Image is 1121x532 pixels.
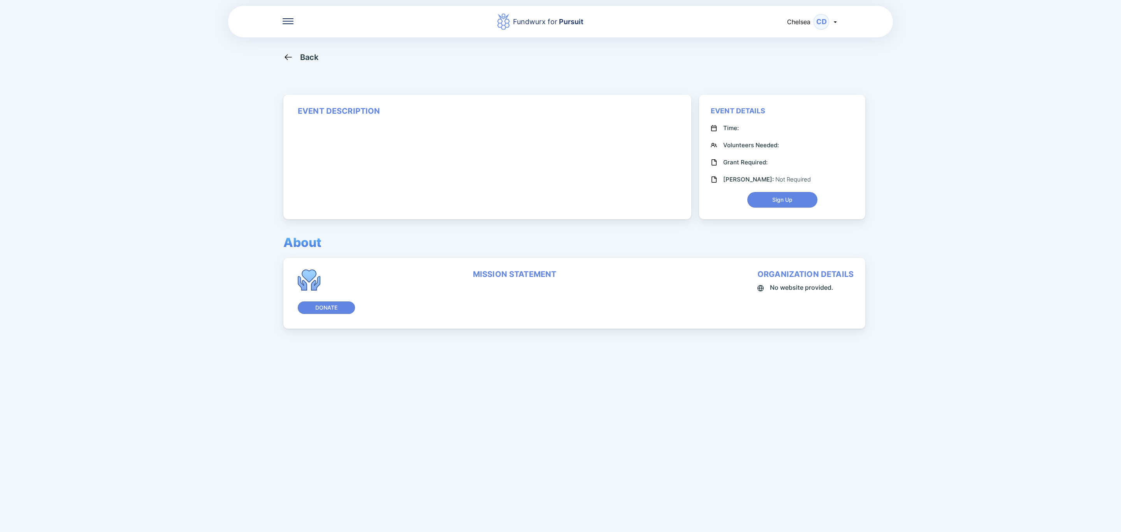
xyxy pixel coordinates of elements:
[315,304,337,312] span: Donate
[513,16,583,27] div: Fundwurx for
[298,301,355,314] button: Donate
[723,176,775,183] span: [PERSON_NAME]:
[787,18,810,26] span: Chelsea
[747,192,817,208] button: Sign Up
[723,141,779,149] span: Volunteers Needed:
[300,53,319,62] div: Back
[473,270,557,279] div: mission statement
[283,235,322,250] span: About
[711,106,765,116] div: Event Details
[298,106,380,116] div: event description
[557,18,583,26] span: Pursuit
[723,124,739,132] span: Time:
[772,196,792,204] span: Sign Up
[814,14,829,30] div: CD
[757,270,854,279] div: organization details
[723,159,768,166] span: Grant Required:
[723,175,811,184] div: Not Required
[770,282,833,293] span: No website provided.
